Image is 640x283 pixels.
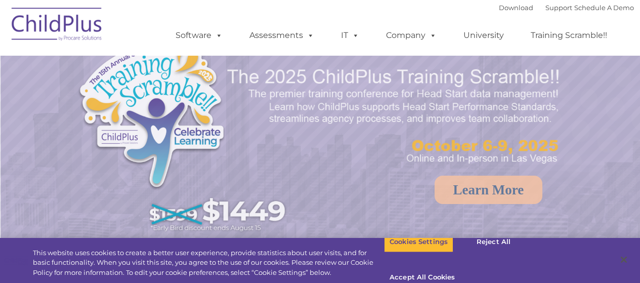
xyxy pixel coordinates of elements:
font: | [499,4,634,12]
button: Reject All [462,231,525,253]
a: Software [165,25,233,46]
div: This website uses cookies to create a better user experience, provide statistics about user visit... [33,248,384,278]
button: Cookies Settings [384,231,453,253]
a: Assessments [239,25,324,46]
a: Company [376,25,447,46]
a: University [453,25,514,46]
a: Support [545,4,572,12]
img: ChildPlus by Procare Solutions [7,1,108,51]
a: Schedule A Demo [574,4,634,12]
button: Close [613,249,635,271]
a: IT [331,25,369,46]
a: Training Scramble!! [521,25,617,46]
a: Download [499,4,533,12]
a: Learn More [435,176,543,204]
